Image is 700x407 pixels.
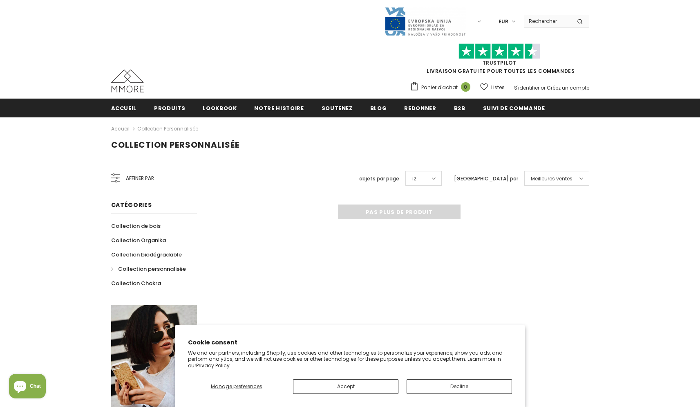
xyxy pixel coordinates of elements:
[211,383,262,390] span: Manage preferences
[410,81,474,94] a: Panier d'achat 0
[188,338,512,347] h2: Cookie consent
[483,59,517,66] a: TrustPilot
[111,201,152,209] span: Catégories
[118,265,186,273] span: Collection personnalisée
[524,15,571,27] input: Search Site
[531,175,573,183] span: Meilleures ventes
[359,175,399,183] label: objets par page
[111,139,239,151] span: Collection personnalisée
[137,125,198,132] a: Collection personnalisée
[196,362,230,369] a: Privacy Policy
[322,99,353,117] a: soutenez
[480,80,505,94] a: Listes
[370,99,387,117] a: Blog
[407,379,512,394] button: Decline
[203,99,237,117] a: Lookbook
[111,70,144,92] img: Cas MMORE
[254,104,304,112] span: Notre histoire
[421,83,458,92] span: Panier d'achat
[454,104,465,112] span: B2B
[111,124,130,134] a: Accueil
[384,18,466,25] a: Javni Razpis
[461,82,470,92] span: 0
[322,104,353,112] span: soutenez
[188,350,512,369] p: We and our partners, including Shopify, use cookies and other technologies to personalize your ex...
[111,276,161,290] a: Collection Chakra
[111,251,182,259] span: Collection biodégradable
[547,84,589,91] a: Créez un compte
[454,99,465,117] a: B2B
[111,236,166,244] span: Collection Organika
[154,104,185,112] span: Produits
[188,379,285,394] button: Manage preferences
[111,247,182,262] a: Collection biodégradable
[7,374,48,400] inbox-online-store-chat: Shopify online store chat
[404,104,436,112] span: Redonner
[111,233,166,247] a: Collection Organika
[293,379,398,394] button: Accept
[370,104,387,112] span: Blog
[491,83,505,92] span: Listes
[483,104,545,112] span: Suivi de commande
[514,84,539,91] a: S'identifier
[203,104,237,112] span: Lookbook
[384,7,466,36] img: Javni Razpis
[541,84,546,91] span: or
[458,43,540,59] img: Faites confiance aux étoiles pilotes
[111,219,161,233] a: Collection de bois
[154,99,185,117] a: Produits
[483,99,545,117] a: Suivi de commande
[111,262,186,276] a: Collection personnalisée
[111,104,137,112] span: Accueil
[111,99,137,117] a: Accueil
[499,18,508,26] span: EUR
[111,279,161,287] span: Collection Chakra
[111,222,161,230] span: Collection de bois
[410,47,589,74] span: LIVRAISON GRATUITE POUR TOUTES LES COMMANDES
[404,99,436,117] a: Redonner
[254,99,304,117] a: Notre histoire
[412,175,416,183] span: 12
[454,175,518,183] label: [GEOGRAPHIC_DATA] par
[126,174,154,183] span: Affiner par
